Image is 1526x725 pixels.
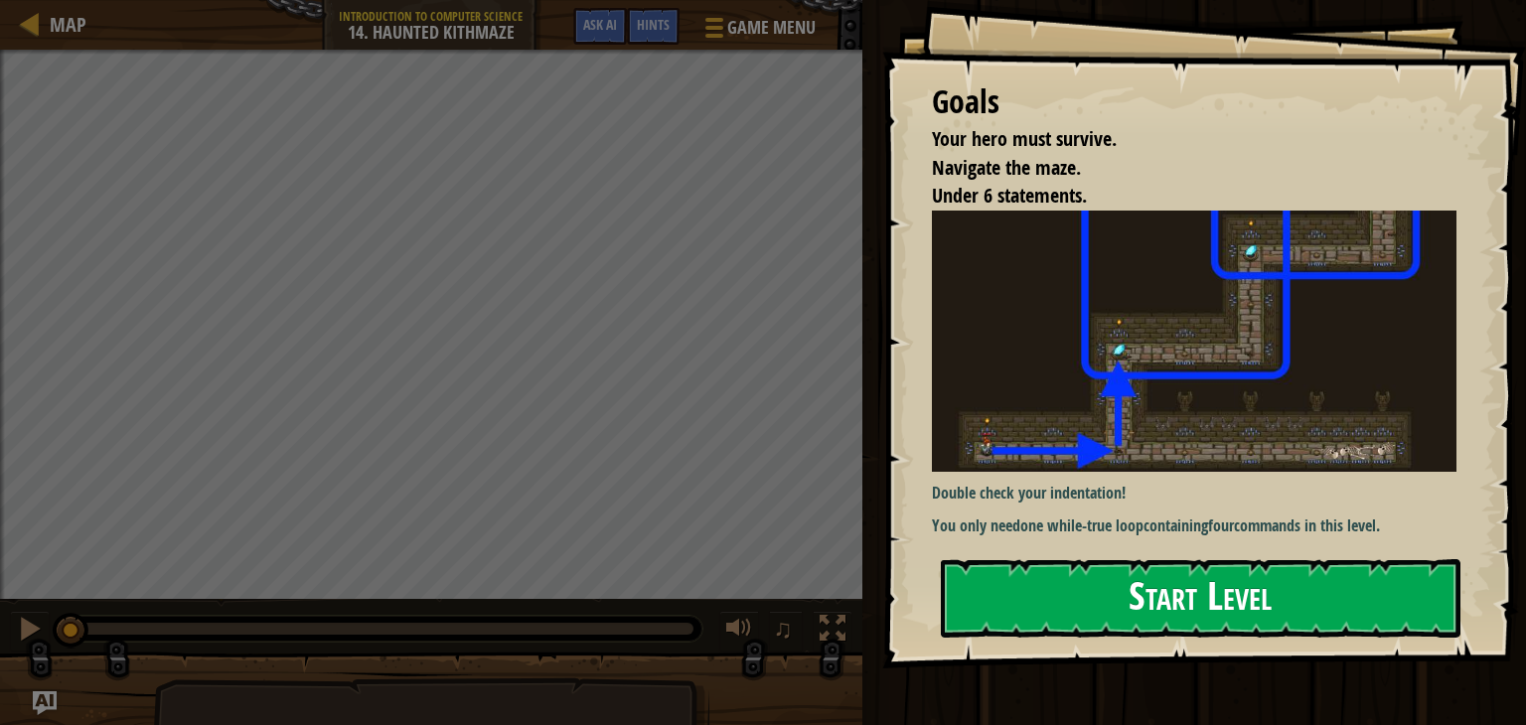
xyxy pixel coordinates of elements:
[719,611,759,652] button: Adjust volume
[907,125,1451,154] li: Your hero must survive.
[932,125,1117,152] span: Your hero must survive.
[50,11,86,38] span: Map
[1047,514,1144,536] strong: while-true loop
[40,11,86,38] a: Map
[689,8,828,55] button: Game Menu
[932,514,1471,537] p: You only need containing commands in this level.
[573,8,627,45] button: Ask AI
[637,15,670,34] span: Hints
[932,79,1456,125] div: Goals
[1020,514,1043,536] strong: one
[33,691,57,715] button: Ask AI
[10,611,50,652] button: Ctrl + P: Pause
[932,182,1087,209] span: Under 6 statements.
[932,211,1471,473] img: Haunted kithmaze
[941,559,1460,638] button: Start Level
[769,611,803,652] button: ♫
[773,614,793,644] span: ♫
[1208,514,1234,536] strong: four
[907,182,1451,211] li: Under 6 statements.
[932,154,1081,181] span: Navigate the maze.
[583,15,617,34] span: Ask AI
[813,611,852,652] button: Toggle fullscreen
[932,482,1471,505] p: Double check your indentation!
[727,15,816,41] span: Game Menu
[907,154,1451,183] li: Navigate the maze.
